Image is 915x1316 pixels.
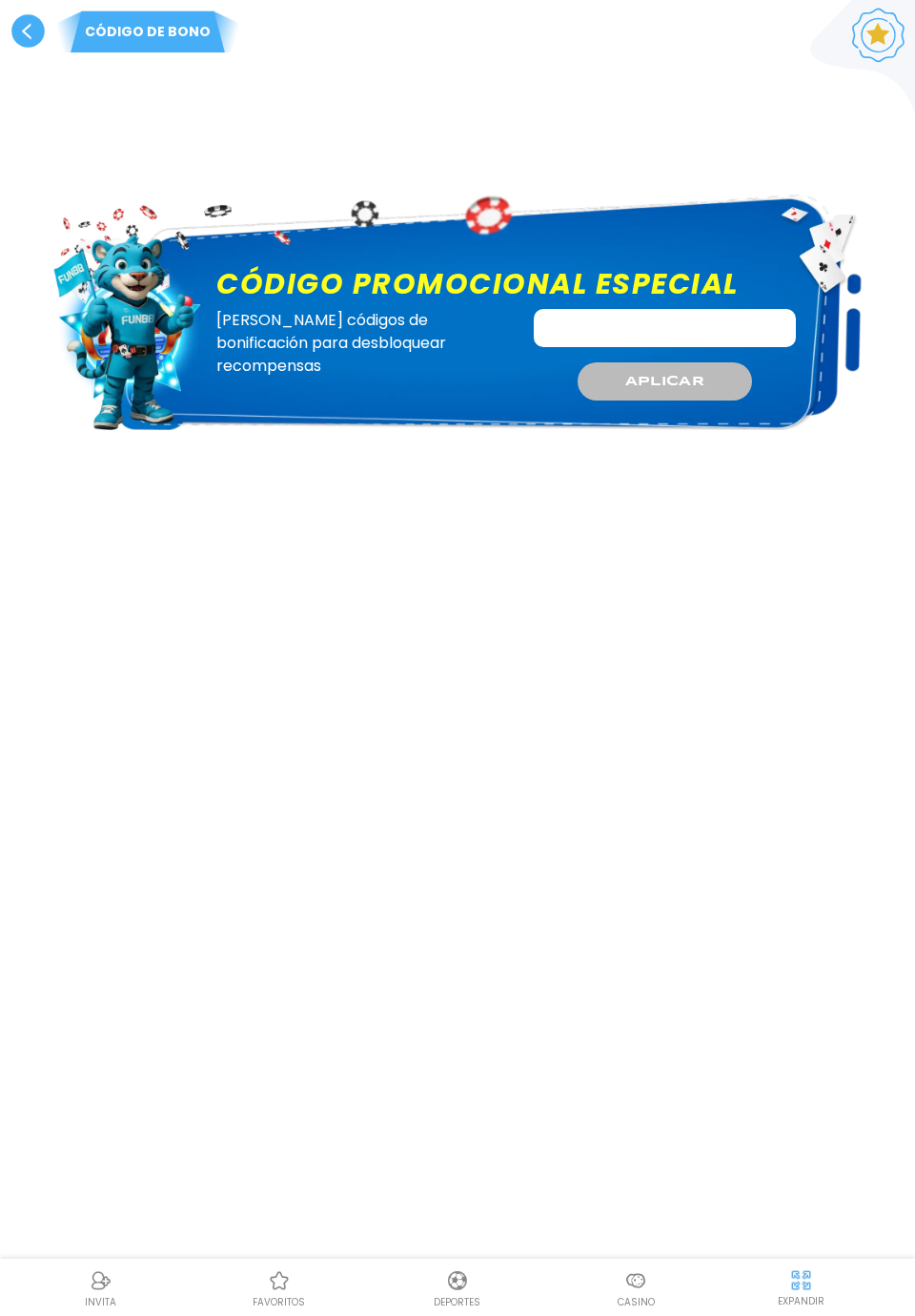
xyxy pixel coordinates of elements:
a: CasinoCasinoCasino [547,1266,725,1309]
img: hide [789,1268,813,1292]
p: favoritos [253,1295,305,1309]
p: Deportes [434,1295,480,1309]
button: APLICAR [578,362,752,401]
span: APLICAR [625,372,704,392]
img: Deportes [446,1269,469,1292]
img: Casino [624,1269,647,1292]
img: Referral [90,1269,112,1292]
p: EXPANDIR [778,1294,824,1308]
p: Código de bono [48,21,248,41]
p: INVITA [85,1295,116,1309]
a: DeportesDeportesDeportes [368,1266,546,1309]
label: Código promocional especial [205,262,810,305]
a: Casino FavoritosCasino Favoritosfavoritos [190,1266,368,1309]
a: ReferralReferralINVITA [11,1266,190,1309]
p: [PERSON_NAME] códigos de bonificación para desbloquear recompensas [205,309,519,385]
img: Casino Favoritos [268,1269,291,1292]
p: Casino [618,1295,655,1309]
